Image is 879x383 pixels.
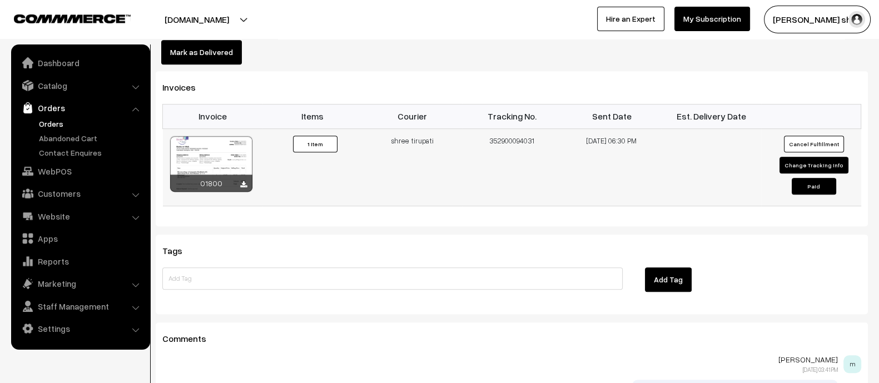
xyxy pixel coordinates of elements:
a: Abandoned Cart [36,132,146,144]
a: My Subscription [674,7,750,31]
a: Website [14,206,146,226]
th: Invoice [163,104,262,128]
a: Contact Enquires [36,147,146,158]
a: Catalog [14,76,146,96]
th: Sent Date [562,104,661,128]
span: m [843,355,861,373]
button: Mark as Delivered [161,40,242,64]
th: Tracking No. [462,104,562,128]
td: [DATE] 06:30 PM [562,128,661,206]
th: Est. Delivery Date [662,104,761,128]
a: Staff Management [14,296,146,316]
a: Reports [14,251,146,271]
th: Items [262,104,362,128]
a: Customers [14,183,146,203]
button: [PERSON_NAME] sha… [764,6,871,33]
a: Hire an Expert [597,7,664,31]
a: COMMMERCE [14,11,111,24]
img: user [848,11,865,28]
img: COMMMERCE [14,14,131,23]
span: Invoices [162,82,209,93]
span: [DATE] 03:41 PM [803,366,838,373]
button: Paid [792,178,836,195]
a: WebPOS [14,161,146,181]
button: Cancel Fulfillment [784,136,844,152]
span: Comments [162,333,220,344]
div: 01800 [170,175,252,192]
a: Settings [14,319,146,339]
button: Add Tag [645,267,692,292]
span: Tags [162,245,196,256]
button: 1 Item [293,136,337,152]
a: Dashboard [14,53,146,73]
a: Apps [14,228,146,248]
th: Courier [362,104,461,128]
p: [PERSON_NAME] [162,355,838,364]
input: Add Tag [162,267,623,290]
td: shree tirupati [362,128,461,206]
a: Marketing [14,273,146,294]
a: Orders [14,98,146,118]
a: Orders [36,118,146,130]
button: [DOMAIN_NAME] [126,6,268,33]
button: Change Tracking Info [779,157,848,173]
td: 352900094031 [462,128,562,206]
